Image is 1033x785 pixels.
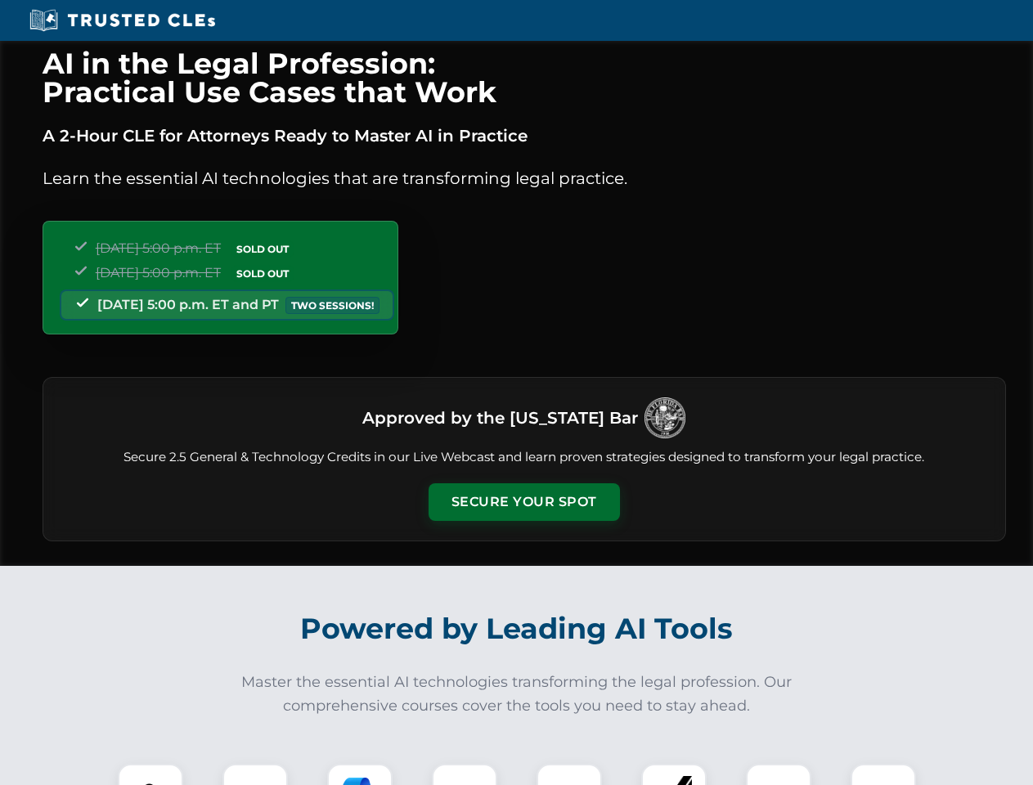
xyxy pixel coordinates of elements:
img: Trusted CLEs [25,8,220,33]
h1: AI in the Legal Profession: Practical Use Cases that Work [43,49,1006,106]
button: Secure Your Spot [429,483,620,521]
p: Learn the essential AI technologies that are transforming legal practice. [43,165,1006,191]
p: A 2-Hour CLE for Attorneys Ready to Master AI in Practice [43,123,1006,149]
span: [DATE] 5:00 p.m. ET [96,265,221,280]
p: Master the essential AI technologies transforming the legal profession. Our comprehensive courses... [231,671,803,718]
span: SOLD OUT [231,240,294,258]
img: Logo [645,397,685,438]
p: Secure 2.5 General & Technology Credits in our Live Webcast and learn proven strategies designed ... [63,448,986,467]
h2: Powered by Leading AI Tools [64,600,970,657]
h3: Approved by the [US_STATE] Bar [362,403,638,433]
span: SOLD OUT [231,265,294,282]
span: [DATE] 5:00 p.m. ET [96,240,221,256]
